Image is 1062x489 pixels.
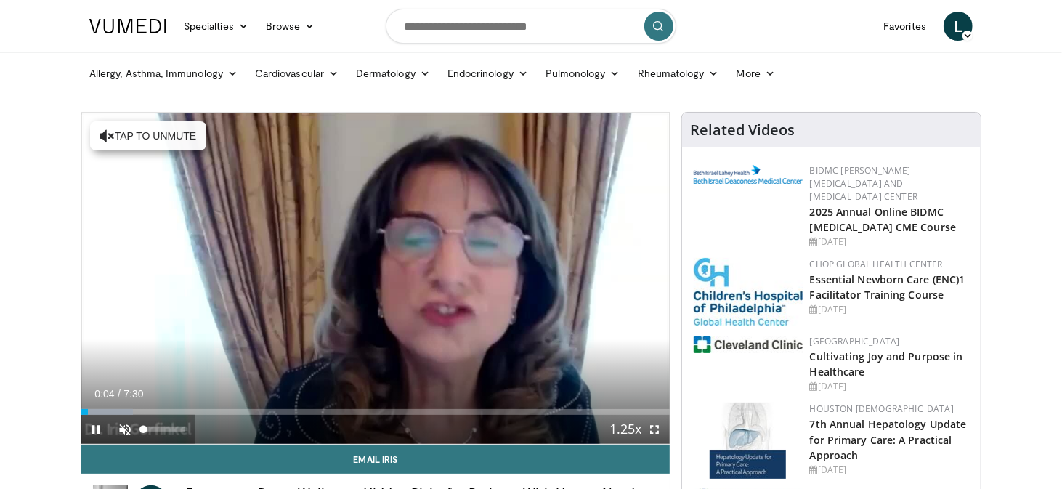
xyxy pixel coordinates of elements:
[810,464,969,477] div: [DATE]
[810,164,918,203] a: BIDMC [PERSON_NAME][MEDICAL_DATA] and [MEDICAL_DATA] Center
[246,59,347,88] a: Cardiovascular
[810,272,965,302] a: Essential Newborn Care (ENC)1 Facilitator Training Course
[728,59,784,88] a: More
[875,12,935,41] a: Favorites
[629,59,728,88] a: Rheumatology
[810,403,954,415] a: Houston [DEMOGRAPHIC_DATA]
[612,415,641,444] button: Playback Rate
[810,235,969,248] div: [DATE]
[94,388,114,400] span: 0:04
[386,9,676,44] input: Search topics, interventions
[810,380,969,393] div: [DATE]
[641,415,670,444] button: Fullscreen
[810,417,967,461] a: 7th Annual Hepatology Update for Primary Care: A Practical Approach
[143,427,185,432] div: Volume Level
[90,121,206,150] button: Tap to unmute
[110,415,139,444] button: Unmute
[81,415,110,444] button: Pause
[944,12,973,41] a: L
[439,59,537,88] a: Endocrinology
[81,445,670,474] a: Email Iris
[175,12,257,41] a: Specialties
[810,349,963,379] a: Cultivating Joy and Purpose in Healthcare
[694,336,803,353] img: 1ef99228-8384-4f7a-af87-49a18d542794.png.150x105_q85_autocrop_double_scale_upscale_version-0.2.jpg
[81,409,670,415] div: Progress Bar
[81,113,670,445] video-js: Video Player
[810,205,957,234] a: 2025 Annual Online BIDMC [MEDICAL_DATA] CME Course
[89,19,166,33] img: VuMedi Logo
[810,258,943,270] a: CHOP Global Health Center
[694,258,803,326] img: 8fbf8b72-0f77-40e1-90f4-9648163fd298.jpg.150x105_q85_autocrop_double_scale_upscale_version-0.2.jpg
[694,165,803,184] img: c96b19ec-a48b-46a9-9095-935f19585444.png.150x105_q85_autocrop_double_scale_upscale_version-0.2.png
[810,303,969,316] div: [DATE]
[537,59,629,88] a: Pulmonology
[81,59,246,88] a: Allergy, Asthma, Immunology
[710,403,786,479] img: 83b65fa9-3c25-403e-891e-c43026028dd2.jpg.150x105_q85_autocrop_double_scale_upscale_version-0.2.jpg
[257,12,324,41] a: Browse
[118,388,121,400] span: /
[691,121,795,139] h4: Related Videos
[123,388,143,400] span: 7:30
[347,59,439,88] a: Dermatology
[810,335,900,347] a: [GEOGRAPHIC_DATA]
